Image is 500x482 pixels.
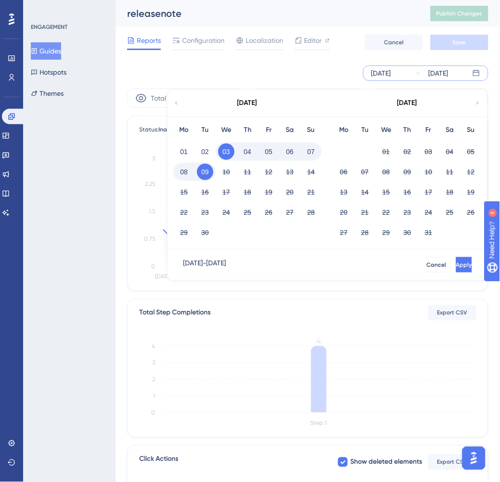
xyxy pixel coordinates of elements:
[357,224,373,241] button: 28
[317,337,321,346] tspan: 4
[378,204,395,221] button: 22
[399,224,416,241] button: 30
[428,455,476,470] button: Export CSV
[355,124,376,136] div: Tu
[304,35,322,46] span: Editor
[158,126,181,133] span: Inactive
[127,7,407,20] div: releasenote
[460,444,488,473] iframe: UserGuiding AI Assistant Launcher
[218,204,235,221] button: 24
[176,164,192,180] button: 08
[282,164,298,180] button: 13
[137,35,161,46] span: Reports
[427,257,447,273] button: Cancel
[456,257,472,273] button: Apply
[431,6,488,21] button: Publish Changes
[399,184,416,200] button: 16
[176,204,192,221] button: 22
[197,143,213,160] button: 02
[176,184,192,200] button: 15
[397,124,418,136] div: Th
[421,184,437,200] button: 17
[371,67,391,79] div: [DATE]
[376,124,397,136] div: We
[336,224,352,241] button: 27
[442,164,458,180] button: 11
[421,143,437,160] button: 03
[31,23,67,31] div: ENGAGEMENT
[351,456,422,468] span: Show deleted elements
[261,204,277,221] button: 26
[463,184,479,200] button: 19
[428,305,476,321] button: Export CSV
[173,124,195,136] div: Mo
[197,164,213,180] button: 09
[439,124,461,136] div: Sa
[239,164,256,180] button: 11
[218,184,235,200] button: 17
[239,184,256,200] button: 18
[258,124,279,136] div: Fr
[152,156,155,162] tspan: 3
[421,224,437,241] button: 31
[384,39,404,46] span: Cancel
[176,224,192,241] button: 29
[237,124,258,136] div: Th
[279,124,301,136] div: Sa
[282,204,298,221] button: 27
[442,184,458,200] button: 18
[23,2,60,14] span: Need Help?
[427,261,447,269] span: Cancel
[336,184,352,200] button: 13
[301,124,322,136] div: Su
[261,164,277,180] button: 12
[365,35,423,50] button: Cancel
[144,235,155,242] tspan: 0.75
[442,143,458,160] button: 04
[463,143,479,160] button: 05
[418,124,439,136] div: Fr
[261,143,277,160] button: 05
[463,164,479,180] button: 12
[461,124,482,136] div: Su
[378,164,395,180] button: 08
[176,143,192,160] button: 01
[151,409,155,416] tspan: 0
[151,92,183,104] span: Total Seen
[155,274,171,280] tspan: [DATE]
[139,454,178,471] span: Click Actions
[333,124,355,136] div: Mo
[152,376,155,383] tspan: 2
[456,261,472,269] span: Apply
[151,263,155,270] tspan: 0
[145,181,155,187] tspan: 2.25
[463,204,479,221] button: 26
[429,67,448,79] div: [DATE]
[195,124,216,136] div: Tu
[31,42,61,60] button: Guides
[357,204,373,221] button: 21
[357,164,373,180] button: 07
[139,126,181,133] span: Status:
[183,257,226,273] div: [DATE] - [DATE]
[303,204,319,221] button: 28
[139,307,211,319] div: Total Step Completions
[31,64,66,81] button: Hotspots
[303,184,319,200] button: 21
[399,164,416,180] button: 09
[282,143,298,160] button: 06
[421,164,437,180] button: 10
[421,204,437,221] button: 24
[218,164,235,180] button: 10
[436,10,483,17] span: Publish Changes
[431,35,488,50] button: Save
[66,5,69,13] div: 4
[378,184,395,200] button: 15
[239,204,256,221] button: 25
[31,85,64,102] button: Themes
[149,208,155,215] tspan: 1.5
[216,124,237,136] div: We
[311,420,327,427] tspan: Step 1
